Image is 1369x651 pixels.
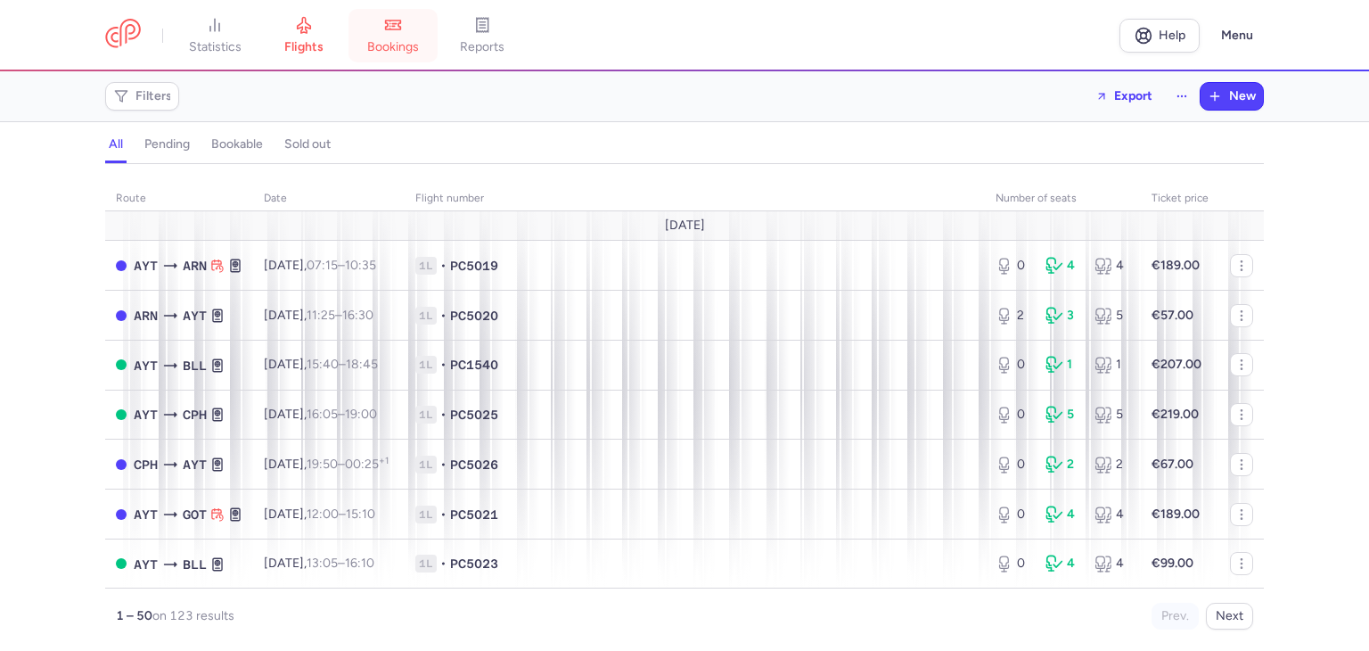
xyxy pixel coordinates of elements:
div: 4 [1045,257,1081,275]
time: 07:15 [307,258,338,273]
button: Menu [1210,19,1264,53]
span: New [1229,89,1256,103]
span: – [307,357,378,372]
div: 5 [1094,307,1130,325]
span: [DATE], [264,407,377,422]
span: PC1540 [450,356,498,374]
h4: bookable [211,136,263,152]
sup: +1 [379,455,389,466]
span: BLL [183,356,207,375]
span: [DATE], [264,308,373,323]
span: [DATE], [264,507,375,522]
span: Filters [135,89,172,103]
button: Next [1206,603,1253,630]
div: 1 [1045,356,1081,374]
span: Help [1159,29,1185,42]
time: 13:05 [307,556,338,571]
strong: €189.00 [1152,507,1200,522]
span: 1L [415,307,437,325]
span: [DATE] [665,218,705,233]
div: 4 [1094,555,1130,573]
span: • [440,456,447,474]
time: 15:10 [346,507,375,522]
span: [DATE], [264,357,378,372]
span: • [440,307,447,325]
div: 0 [996,406,1031,424]
span: AYT [134,256,158,276]
strong: €57.00 [1152,308,1193,323]
time: 16:10 [345,556,374,571]
strong: €189.00 [1152,258,1200,273]
span: – [307,556,374,571]
span: PC5026 [450,456,498,474]
span: reports [460,39,504,55]
div: 0 [996,356,1031,374]
div: 0 [996,456,1031,474]
button: Filters [106,83,178,110]
span: CPH [183,405,207,424]
span: flights [284,39,324,55]
span: ARN [134,306,158,325]
span: PC5019 [450,257,498,275]
th: number of seats [985,185,1141,212]
span: • [440,406,447,424]
span: [DATE], [264,556,374,571]
span: BLL [183,555,207,574]
span: • [440,257,447,275]
strong: €207.00 [1152,357,1201,372]
time: 16:30 [342,308,373,323]
span: – [307,457,389,472]
div: 0 [996,555,1031,573]
time: 19:50 [307,457,338,472]
span: 1L [415,555,437,573]
span: AYT [134,356,158,375]
a: Help [1119,19,1200,53]
a: reports [438,16,527,55]
span: AYT [183,455,207,474]
div: 5 [1094,406,1130,424]
div: 2 [996,307,1031,325]
span: PC5021 [450,506,498,523]
span: ARN [183,256,207,276]
time: 12:00 [307,507,339,522]
span: AYT [183,306,207,325]
time: 15:40 [307,357,339,372]
time: 19:00 [345,407,377,422]
span: CPH [134,455,158,474]
a: flights [259,16,348,55]
th: date [253,185,405,212]
span: PC5023 [450,555,498,573]
time: 10:35 [345,258,376,273]
span: – [307,258,376,273]
button: New [1201,83,1263,110]
time: 00:25 [345,457,389,472]
a: CitizenPlane red outlined logo [105,19,141,52]
span: 1L [415,356,437,374]
span: AYT [134,405,158,424]
span: 1L [415,406,437,424]
strong: €219.00 [1152,407,1199,422]
span: AYT [134,505,158,524]
span: – [307,407,377,422]
h4: all [109,136,123,152]
span: – [307,308,373,323]
span: [DATE], [264,457,389,472]
span: • [440,356,447,374]
div: 0 [996,257,1031,275]
strong: €99.00 [1152,556,1193,571]
th: Ticket price [1141,185,1219,212]
time: 11:25 [307,308,335,323]
th: route [105,185,253,212]
span: 1L [415,257,437,275]
span: statistics [189,39,242,55]
div: 5 [1045,406,1081,424]
span: – [307,507,375,522]
span: bookings [367,39,419,55]
div: 4 [1045,555,1081,573]
div: 2 [1045,456,1081,474]
span: PC5025 [450,406,498,424]
span: 1L [415,506,437,523]
span: • [440,506,447,523]
time: 16:05 [307,407,338,422]
div: 4 [1094,257,1130,275]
